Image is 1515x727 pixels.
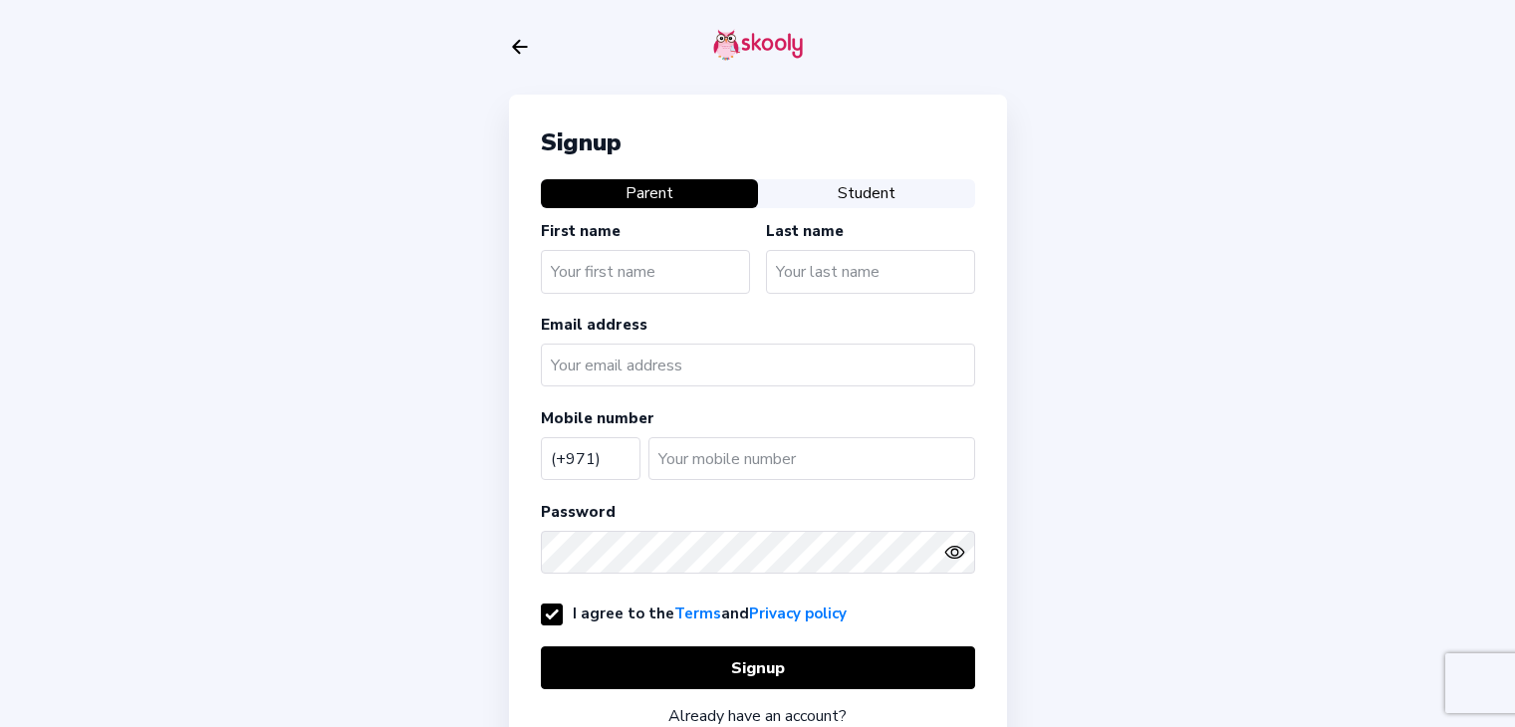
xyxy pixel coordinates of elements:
[541,315,647,335] label: Email address
[749,604,847,623] a: Privacy policy
[541,250,750,293] input: Your first name
[541,126,975,158] div: Signup
[541,604,847,623] label: I agree to the and
[541,344,975,386] input: Your email address
[509,36,531,58] button: arrow back outline
[541,408,654,428] label: Mobile number
[674,604,721,623] a: Terms
[944,542,974,563] button: eye outlineeye off outline
[541,179,758,207] button: Parent
[766,221,844,241] label: Last name
[766,250,975,293] input: Your last name
[944,542,965,563] ion-icon: eye outline
[541,646,975,689] button: Signup
[541,502,616,522] label: Password
[713,29,803,61] img: skooly-logo.png
[648,437,975,480] input: Your mobile number
[541,705,975,727] div: Already have an account?
[541,221,621,241] label: First name
[758,179,975,207] button: Student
